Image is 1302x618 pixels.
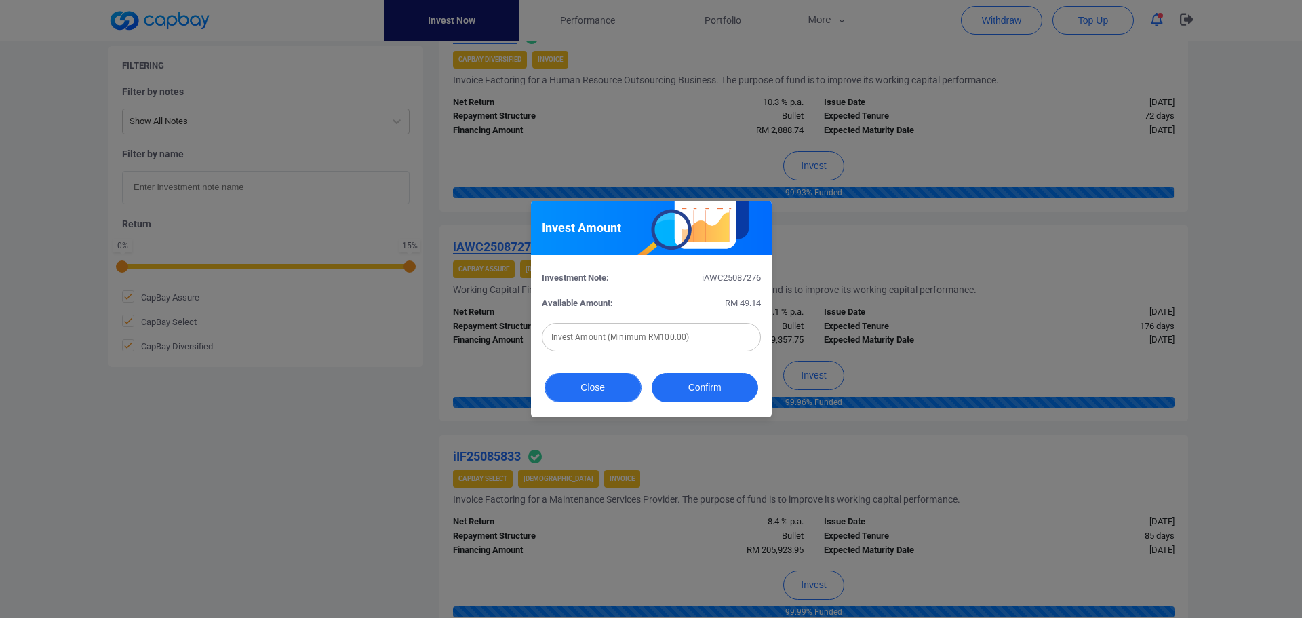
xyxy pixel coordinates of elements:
button: Confirm [652,373,758,402]
div: iAWC25087276 [651,271,771,286]
div: Investment Note: [532,271,652,286]
div: Available Amount: [532,296,652,311]
span: RM 49.14 [725,298,761,308]
button: Close [545,373,642,402]
h5: Invest Amount [542,220,621,236]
